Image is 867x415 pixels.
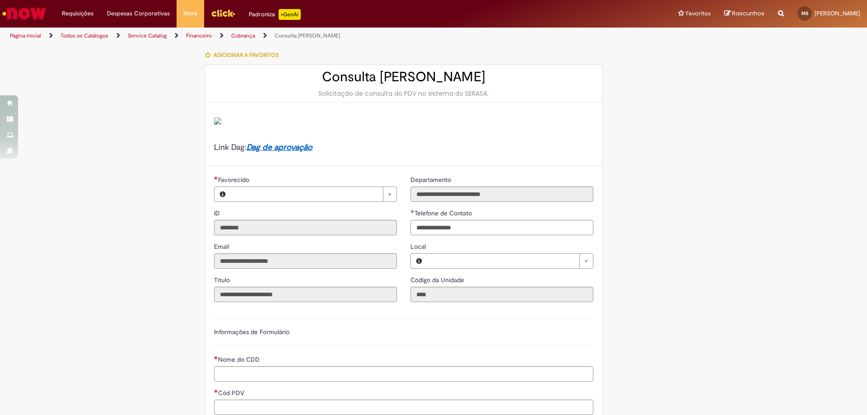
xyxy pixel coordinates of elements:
[107,9,170,18] span: Despesas Corporativas
[214,187,231,201] button: Favorecido, Visualizar este registro
[214,51,279,59] span: Adicionar a Favoritos
[410,275,466,284] label: Somente leitura - Código da Unidade
[279,9,301,20] p: +GenAi
[214,220,397,235] input: ID
[410,175,453,184] label: Somente leitura - Departamento
[214,209,222,217] span: Somente leitura - ID
[214,209,222,218] label: Somente leitura - ID
[415,209,474,217] span: Telefone de Contato
[214,389,218,393] span: Necessários
[410,242,428,251] span: Local
[686,9,711,18] span: Favoritos
[10,32,41,39] a: Página inicial
[410,287,593,302] input: Código da Unidade
[815,9,860,17] span: [PERSON_NAME]
[231,187,396,201] a: Limpar campo Favorecido
[214,89,593,98] div: Solicitação de consulta do PDV no sistema do SERASA.
[214,287,397,302] input: Título
[214,356,218,359] span: Necessários
[218,355,261,364] span: Nome do CDD
[231,32,255,39] a: Cobrança
[410,220,593,235] input: Telefone de Contato
[214,328,289,336] label: Informações de Formulário
[1,5,47,23] img: ServiceNow
[410,176,453,184] span: Somente leitura - Departamento
[218,389,246,397] span: Cód PDV
[275,32,340,39] a: Consulta [PERSON_NAME]
[732,9,764,18] span: Rascunhos
[62,9,93,18] span: Requisições
[247,142,312,153] a: Dag de aprovação
[183,9,197,18] span: More
[214,275,232,284] label: Somente leitura - Título
[214,70,593,84] h2: Consulta [PERSON_NAME]
[214,117,221,125] img: sys_attachment.do
[214,366,593,382] input: Nome do CDD
[61,32,108,39] a: Todos os Catálogos
[249,9,301,20] div: Padroniza
[802,10,808,16] span: MS
[218,176,251,184] span: Necessários - Favorecido
[211,6,235,20] img: click_logo_yellow_360x200.png
[427,254,593,268] a: Limpar campo Local
[186,32,212,39] a: Financeiro
[410,210,415,213] span: Obrigatório Preenchido
[214,276,232,284] span: Somente leitura - Título
[411,254,427,268] button: Local, Visualizar este registro
[7,28,571,44] ul: Trilhas de página
[214,253,397,269] input: Email
[410,276,466,284] span: Somente leitura - Código da Unidade
[214,400,593,415] input: Cód PDV
[205,46,284,65] button: Adicionar a Favoritos
[128,32,167,39] a: Service Catalog
[724,9,764,18] a: Rascunhos
[214,242,231,251] label: Somente leitura - Email
[214,176,218,180] span: Necessários
[410,187,593,202] input: Departamento
[214,143,593,152] h4: Link Dag:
